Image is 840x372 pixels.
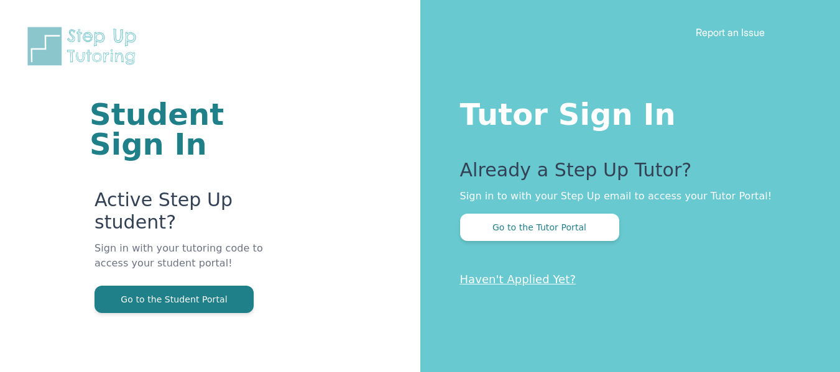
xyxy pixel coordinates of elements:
[460,273,576,286] a: Haven't Applied Yet?
[696,26,765,39] a: Report an Issue
[460,214,619,241] button: Go to the Tutor Portal
[95,241,271,286] p: Sign in with your tutoring code to access your student portal!
[460,94,791,129] h1: Tutor Sign In
[460,159,791,189] p: Already a Step Up Tutor?
[95,286,254,313] button: Go to the Student Portal
[95,293,254,305] a: Go to the Student Portal
[25,25,144,68] img: Step Up Tutoring horizontal logo
[460,221,619,233] a: Go to the Tutor Portal
[460,189,791,204] p: Sign in to with your Step Up email to access your Tutor Portal!
[90,99,271,159] h1: Student Sign In
[95,189,271,241] p: Active Step Up student?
